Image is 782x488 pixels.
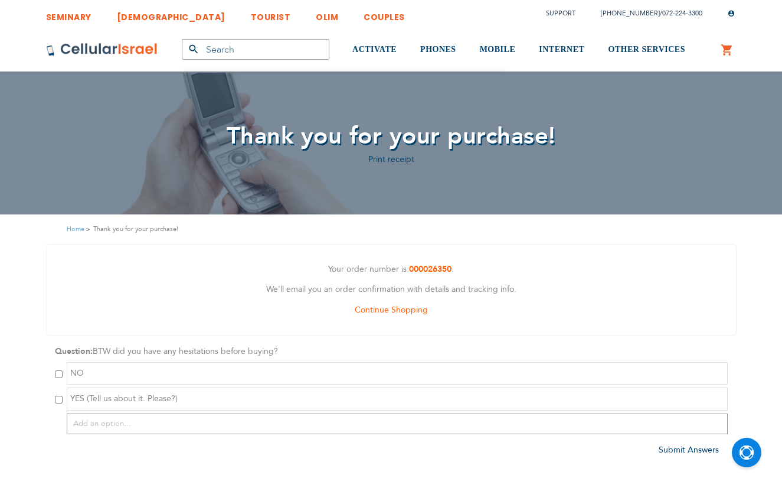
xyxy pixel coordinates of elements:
a: ACTIVATE [352,28,397,72]
a: Home [67,225,84,233]
a: INTERNET [539,28,584,72]
a: OTHER SERVICES [608,28,685,72]
a: 000026350 [409,263,451,275]
a: Support [546,9,575,18]
strong: Question: [55,346,93,357]
p: Your order number is: . [55,262,727,277]
span: PHONES [420,45,456,54]
input: Search [182,39,329,60]
span: NO [70,367,84,379]
span: MOBILE [480,45,516,54]
a: Print receipt [368,154,414,165]
a: COUPLES [364,3,405,25]
span: YES (Tell us about it. Please?) [70,393,178,404]
a: MOBILE [480,28,516,72]
a: [PHONE_NUMBER] [601,9,660,18]
span: BTW did you have any hesitations before buying? [93,346,278,357]
a: Submit Answers [659,444,719,456]
a: TOURIST [251,3,291,25]
a: 072-224-3300 [662,9,702,18]
span: OTHER SERVICES [608,45,685,54]
span: INTERNET [539,45,584,54]
a: [DEMOGRAPHIC_DATA] [117,3,225,25]
span: ACTIVATE [352,45,397,54]
input: Add an option... [67,414,728,434]
strong: Thank you for your purchase! [93,223,178,235]
p: We'll email you an order confirmation with details and tracking info. [55,282,727,297]
img: Cellular Israel Logo [46,43,158,57]
a: OLIM [316,3,338,25]
a: PHONES [420,28,456,72]
li: / [589,5,702,22]
span: Thank you for your purchase! [227,120,556,152]
a: SEMINARY [46,3,91,25]
a: Continue Shopping [355,304,428,315]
